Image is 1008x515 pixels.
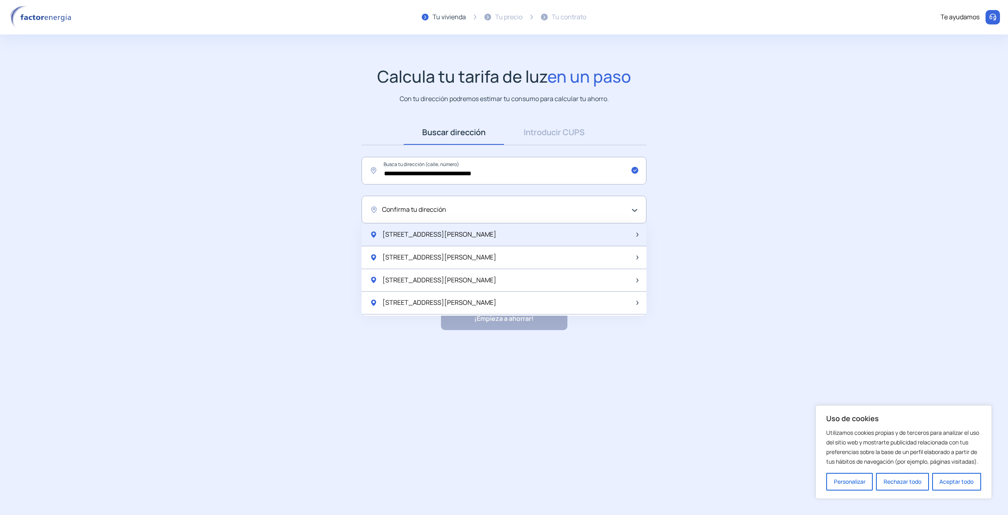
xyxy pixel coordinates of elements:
div: Te ayudamos [941,12,980,22]
a: Buscar dirección [404,120,504,145]
button: Personalizar [826,473,873,491]
a: Introducir CUPS [504,120,604,145]
img: location-pin-green.svg [370,253,378,262]
p: Con tu dirección podremos estimar tu consumo para calcular tu ahorro. [400,94,609,104]
p: Uso de cookies [826,414,981,423]
h1: Calcula tu tarifa de luz [377,67,631,86]
button: Rechazar todo [876,473,929,491]
div: Uso de cookies [815,405,992,499]
span: [STREET_ADDRESS][PERSON_NAME] [382,298,496,308]
p: Utilizamos cookies propias y de terceros para analizar el uso del sitio web y mostrarte publicida... [826,428,981,466]
img: location-pin-green.svg [370,231,378,239]
span: Confirma tu dirección [382,205,446,215]
img: logo factor [8,6,76,29]
button: Aceptar todo [932,473,981,491]
img: location-pin-green.svg [370,276,378,284]
div: Tu contrato [552,12,586,22]
span: en un paso [547,65,631,87]
img: llamar [989,13,997,21]
span: [STREET_ADDRESS][PERSON_NAME] [382,229,496,240]
img: location-pin-green.svg [370,299,378,307]
span: [STREET_ADDRESS][PERSON_NAME] [382,252,496,263]
img: arrow-next-item.svg [636,301,638,305]
span: [STREET_ADDRESS][PERSON_NAME] [382,275,496,286]
img: arrow-next-item.svg [636,255,638,260]
div: Tu precio [495,12,522,22]
img: arrow-next-item.svg [636,278,638,282]
img: arrow-next-item.svg [636,233,638,237]
div: Tu vivienda [433,12,466,22]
